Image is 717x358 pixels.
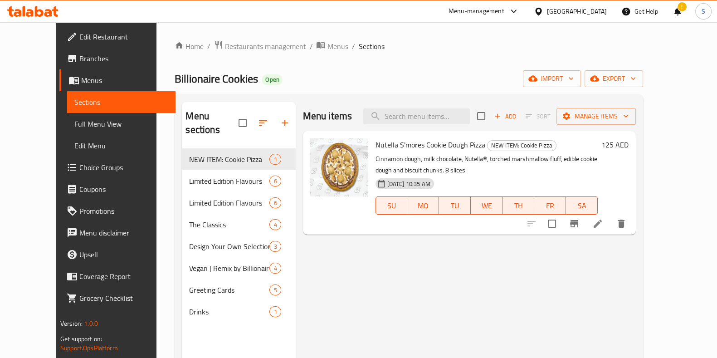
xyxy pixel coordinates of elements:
div: Design Your Own Selection Box [189,241,269,252]
span: NEW ITEM: Cookie Pizza [189,154,269,165]
a: Choice Groups [59,157,176,178]
span: Sections [74,97,168,108]
span: TH [506,199,531,212]
h6: 125 AED [601,138,629,151]
div: Design Your Own Selection Box3 [182,235,295,257]
div: items [269,284,281,295]
div: items [269,197,281,208]
div: The Classics4 [182,214,295,235]
div: NEW ITEM: Cookie Pizza1 [182,148,295,170]
li: / [309,41,312,52]
h2: Menu items [303,109,352,123]
a: Promotions [59,200,176,222]
div: Greeting Cards5 [182,279,295,301]
span: MO [411,199,435,212]
button: export [585,70,643,87]
button: MO [407,196,439,215]
button: import [523,70,581,87]
a: Coverage Report [59,265,176,287]
span: Limited Edition Flavours [189,176,269,186]
span: Branches [79,53,168,64]
span: Sort sections [252,112,274,134]
span: 5 [270,286,280,294]
input: search [363,108,470,124]
button: TH [502,196,534,215]
a: Coupons [59,178,176,200]
div: Open [262,74,283,85]
span: 1 [270,308,280,316]
span: Add [493,111,517,122]
a: Menus [316,40,348,52]
span: Version: [60,318,83,329]
span: Edit Restaurant [79,31,168,42]
button: Branch-specific-item [563,213,585,235]
span: Coupons [79,184,168,195]
span: Grocery Checklist [79,293,168,304]
span: Select section [472,107,491,126]
div: Drinks1 [182,301,295,323]
span: Nutella S'mores Cookie Dough Pizza [376,138,485,152]
span: SU [380,199,404,212]
span: TU [443,199,467,212]
a: Edit menu item [592,218,603,229]
span: Greeting Cards [189,284,269,295]
a: Upsell [59,244,176,265]
span: Promotions [79,206,168,216]
div: Limited Edition Flavours6 [182,192,295,214]
li: / [207,41,210,52]
p: Cinnamon dough, milk chocolate, Nutella®, torched marshmallow fluff, edible cookie dough and bisc... [376,153,598,176]
div: items [269,263,281,274]
span: 1 [270,155,280,164]
span: Choice Groups [79,162,168,173]
button: SA [566,196,598,215]
span: Full Menu View [74,118,168,129]
span: Sections [358,41,384,52]
span: 6 [270,199,280,207]
span: Manage items [564,111,629,122]
span: Vegan | Remix by Billionaire Cookies [189,263,269,274]
span: 3 [270,242,280,251]
button: FR [534,196,566,215]
div: Limited Edition Flavours6 [182,170,295,192]
div: items [269,306,281,317]
img: Nutella S'mores Cookie Dough Pizza [310,138,368,196]
span: Restaurants management [225,41,306,52]
div: NEW ITEM: Cookie Pizza [487,140,556,151]
h2: Menu sections [185,109,238,137]
div: items [269,176,281,186]
div: items [269,241,281,252]
span: Get support on: [60,333,102,345]
button: Manage items [556,108,636,125]
span: Drinks [189,306,269,317]
span: 6 [270,177,280,186]
a: Sections [67,91,176,113]
div: items [269,219,281,230]
span: Menu disclaimer [79,227,168,238]
button: TU [439,196,471,215]
a: Menu disclaimer [59,222,176,244]
span: SA [570,199,594,212]
span: 4 [270,264,280,273]
span: Coverage Report [79,271,168,282]
span: 1.0.0 [84,318,98,329]
a: Branches [59,48,176,69]
div: Menu-management [449,6,504,17]
span: Billionaire Cookies [175,69,258,89]
button: WE [471,196,502,215]
a: Support.OpsPlatform [60,342,118,354]
span: S [702,6,705,16]
span: WE [474,199,499,212]
a: Grocery Checklist [59,287,176,309]
span: Menus [81,75,168,86]
span: Add item [491,109,520,123]
button: SU [376,196,408,215]
span: Menus [327,41,348,52]
div: [GEOGRAPHIC_DATA] [547,6,607,16]
a: Edit Menu [67,135,176,157]
div: Limited Edition Flavours [189,197,269,208]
